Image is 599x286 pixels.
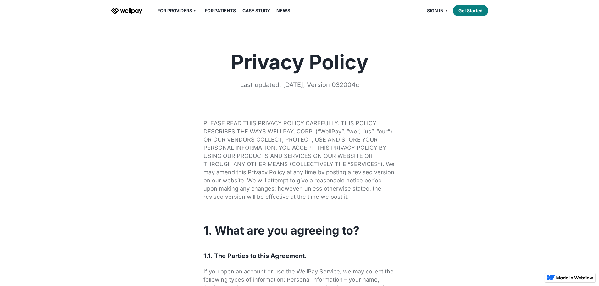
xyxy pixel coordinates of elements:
a: Case Study [239,7,274,14]
div: Sign in [427,7,444,14]
div: Last updated: [DATE], Version 032004c [186,80,413,89]
p: PLEASE READ THIS PRIVACY POLICY CAREFULLY. THIS POLICY DESCRIBES THE WAYS WELLPAY, CORP. (“WellPa... [203,119,396,201]
h4: 1.1. The Parties to this Agreement. [203,252,396,260]
div: For Providers [158,7,192,14]
h3: 1. What are you agreeing to? [203,224,396,237]
img: Made in Webflow [556,276,593,280]
h1: Privacy Policy [186,51,413,73]
a: Get Started [453,5,488,16]
a: News [273,7,294,14]
div: For Providers [154,7,201,14]
div: Sign in [423,7,453,14]
a: For Patients [201,7,240,14]
a: home [111,7,142,14]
